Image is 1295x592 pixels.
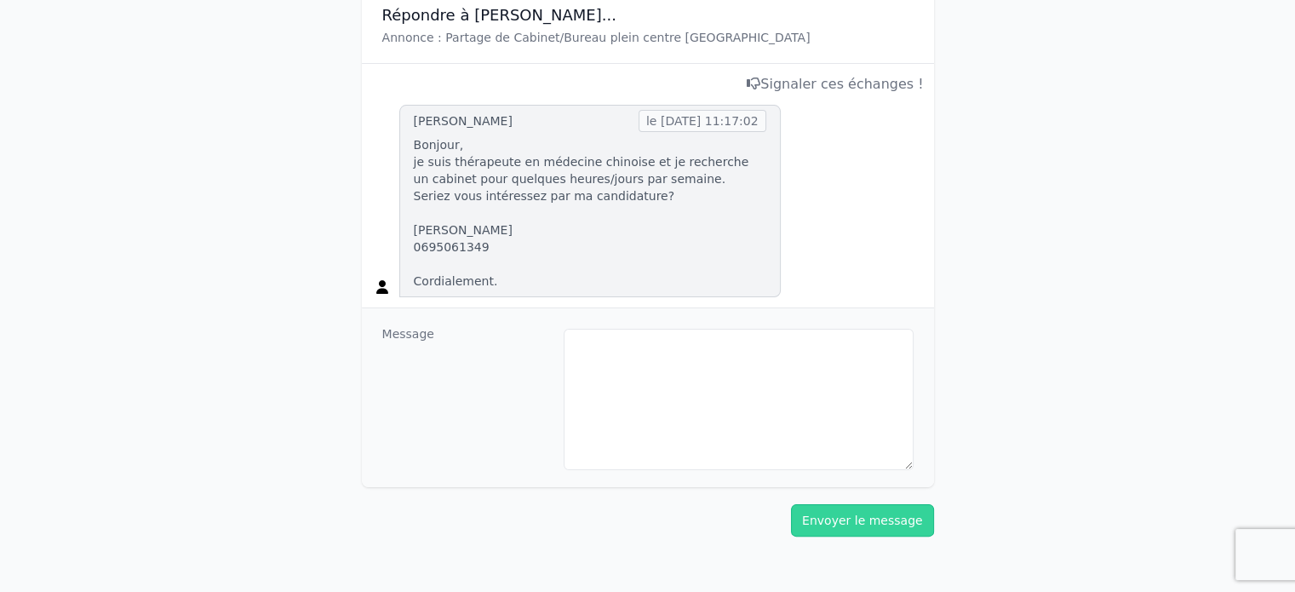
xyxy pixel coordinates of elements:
button: Envoyer le message [791,504,934,537]
p: Bonjour, je suis thérapeute en médecine chinoise et je recherche un cabinet pour quelques heures/... [414,136,766,290]
dt: Message [382,325,550,470]
h3: Répondre à [PERSON_NAME]... [382,5,914,26]
div: [PERSON_NAME] [414,112,513,129]
p: Annonce : Partage de Cabinet/Bureau plein centre [GEOGRAPHIC_DATA] [382,29,914,46]
span: le [DATE] 11:17:02 [639,110,766,132]
div: Signaler ces échanges ! [372,74,924,95]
